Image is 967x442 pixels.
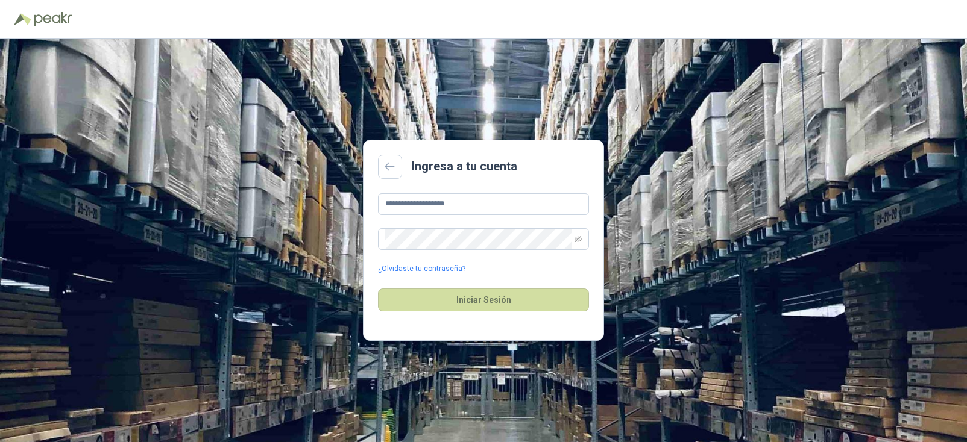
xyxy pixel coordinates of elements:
span: eye-invisible [575,235,582,243]
h2: Ingresa a tu cuenta [412,157,517,176]
button: Iniciar Sesión [378,288,589,311]
a: ¿Olvidaste tu contraseña? [378,263,465,275]
img: Peakr [34,12,72,26]
img: Logo [14,13,31,25]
